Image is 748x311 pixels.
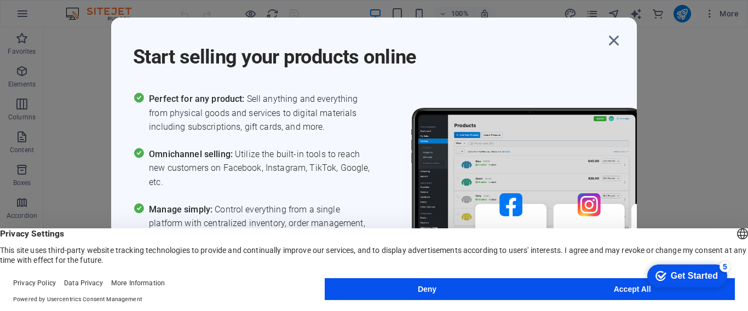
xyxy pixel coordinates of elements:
[149,149,235,159] span: Omnichannel selling:
[8,5,88,28] div: Get Started 5 items remaining, 0% complete
[149,203,374,245] span: Control everything from a single platform with centralized inventory, order management, pricing, ...
[149,92,374,134] span: Sell anything and everything from physical goods and services to digital materials including subs...
[149,94,246,104] span: Perfect for any product:
[32,12,79,22] div: Get Started
[133,31,604,70] h1: Start selling your products online
[149,147,374,189] span: Utilize the built-in tools to reach new customers on Facebook, Instagram, TikTok, Google, etc.
[80,2,91,13] div: 5
[149,204,215,215] span: Manage simply:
